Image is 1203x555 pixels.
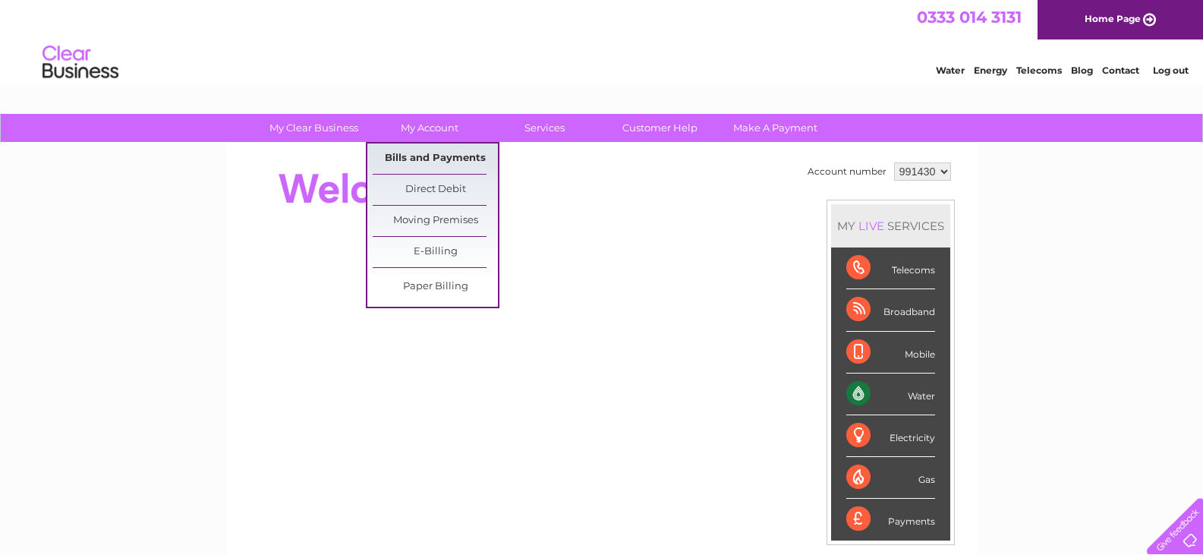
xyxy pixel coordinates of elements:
[42,39,119,86] img: logo.png
[373,206,498,236] a: Moving Premises
[974,65,1007,76] a: Energy
[482,114,607,142] a: Services
[373,272,498,302] a: Paper Billing
[1071,65,1093,76] a: Blog
[846,289,935,331] div: Broadband
[1102,65,1139,76] a: Contact
[804,159,890,184] td: Account number
[846,499,935,540] div: Payments
[367,114,492,142] a: My Account
[597,114,723,142] a: Customer Help
[846,248,935,289] div: Telecoms
[846,457,935,499] div: Gas
[846,374,935,415] div: Water
[373,175,498,205] a: Direct Debit
[831,204,950,248] div: MY SERVICES
[1016,65,1062,76] a: Telecoms
[251,114,376,142] a: My Clear Business
[917,8,1022,27] a: 0333 014 3131
[846,415,935,457] div: Electricity
[373,237,498,267] a: E-Billing
[855,219,887,233] div: LIVE
[713,114,838,142] a: Make A Payment
[244,8,961,74] div: Clear Business is a trading name of Verastar Limited (registered in [GEOGRAPHIC_DATA] No. 3667643...
[936,65,965,76] a: Water
[373,143,498,174] a: Bills and Payments
[846,332,935,374] div: Mobile
[1153,65,1189,76] a: Log out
